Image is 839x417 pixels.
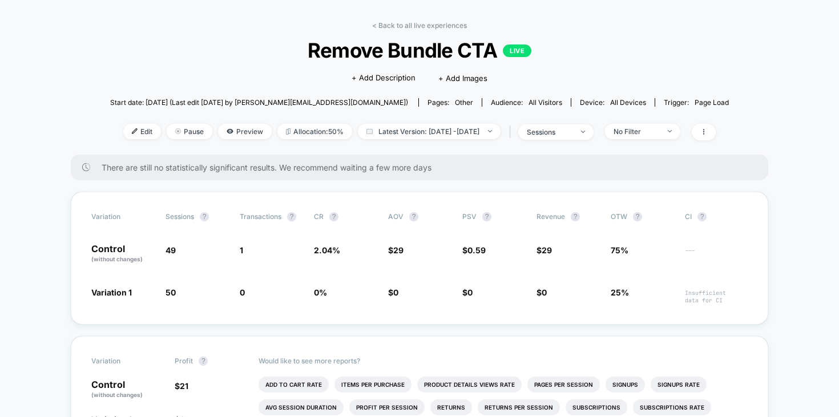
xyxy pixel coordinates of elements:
[175,128,181,134] img: end
[506,124,518,140] span: |
[409,212,418,221] button: ?
[166,245,176,255] span: 49
[633,212,642,221] button: ?
[664,98,729,107] div: Trigger:
[349,399,425,415] li: Profit Per Session
[438,74,487,83] span: + Add Images
[651,376,707,392] li: Signups Rate
[287,212,296,221] button: ?
[430,399,472,415] li: Returns
[388,288,398,297] span: $
[180,381,188,391] span: 21
[455,98,473,107] span: other
[141,38,697,62] span: Remove Bundle CTA
[614,127,659,136] div: No Filter
[685,212,748,221] span: CI
[167,124,212,139] span: Pause
[259,376,329,392] li: Add To Cart Rate
[581,131,585,133] img: end
[606,376,645,392] li: Signups
[91,256,143,262] span: (without changes)
[240,288,245,297] span: 0
[571,212,580,221] button: ?
[685,289,748,304] span: Insufficient data for CI
[334,376,412,392] li: Items Per Purchase
[571,98,655,107] span: Device:
[467,288,473,297] span: 0
[566,399,627,415] li: Subscriptions
[123,124,161,139] span: Edit
[329,212,338,221] button: ?
[503,44,531,57] p: LIVE
[240,245,243,255] span: 1
[537,288,547,297] span: $
[102,163,745,172] span: There are still no statistically significant results. We recommend waiting a few more days
[527,376,600,392] li: Pages Per Session
[286,128,291,135] img: rebalance
[314,288,327,297] span: 0 %
[482,212,491,221] button: ?
[91,380,163,399] p: Control
[166,212,194,221] span: Sessions
[488,130,492,132] img: end
[132,128,138,134] img: edit
[91,391,143,398] span: (without changes)
[175,357,193,365] span: Profit
[542,288,547,297] span: 0
[417,376,522,392] li: Product Details Views Rate
[427,98,473,107] div: Pages:
[91,357,154,366] span: Variation
[467,245,486,255] span: 0.59
[259,399,344,415] li: Avg Session Duration
[314,245,340,255] span: 2.04 %
[352,72,416,84] span: + Add Description
[393,288,398,297] span: 0
[91,212,154,221] span: Variation
[199,357,208,366] button: ?
[393,245,404,255] span: 29
[314,212,324,221] span: CR
[668,130,672,132] img: end
[240,212,281,221] span: Transactions
[695,98,729,107] span: Page Load
[611,245,628,255] span: 75%
[277,124,352,139] span: Allocation: 50%
[491,98,562,107] div: Audience:
[366,128,373,134] img: calendar
[611,212,673,221] span: OTW
[611,288,629,297] span: 25%
[388,245,404,255] span: $
[166,288,176,297] span: 50
[110,98,408,107] span: Start date: [DATE] (Last edit [DATE] by [PERSON_NAME][EMAIL_ADDRESS][DOMAIN_NAME])
[358,124,501,139] span: Latest Version: [DATE] - [DATE]
[388,212,404,221] span: AOV
[529,98,562,107] span: All Visitors
[91,288,132,297] span: Variation 1
[542,245,552,255] span: 29
[610,98,646,107] span: all devices
[372,21,467,30] a: < Back to all live experiences
[537,245,552,255] span: $
[462,245,486,255] span: $
[537,212,565,221] span: Revenue
[200,212,209,221] button: ?
[697,212,707,221] button: ?
[462,288,473,297] span: $
[527,128,572,136] div: sessions
[259,357,748,365] p: Would like to see more reports?
[175,381,188,391] span: $
[462,212,477,221] span: PSV
[478,399,560,415] li: Returns Per Session
[633,399,711,415] li: Subscriptions Rate
[685,247,748,264] span: ---
[91,244,154,264] p: Control
[218,124,272,139] span: Preview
